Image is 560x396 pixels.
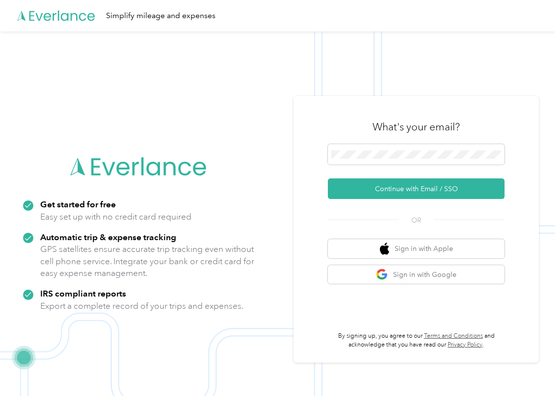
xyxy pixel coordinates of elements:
span: OR [399,215,433,225]
a: Privacy Policy [448,341,482,348]
img: google logo [376,269,388,281]
strong: Automatic trip & expense tracking [40,232,176,242]
p: GPS satellites ensure accurate trip tracking even without cell phone service. Integrate your bank... [40,243,255,279]
p: Export a complete record of your trips and expenses. [40,300,243,312]
button: apple logoSign in with Apple [328,239,505,258]
img: apple logo [380,243,390,255]
iframe: Everlance-gr Chat Button Frame [505,341,560,396]
p: By signing up, you agree to our and acknowledge that you have read our . [328,332,505,349]
div: Simplify mileage and expenses [106,10,215,22]
p: Easy set up with no credit card required [40,211,191,223]
strong: Get started for free [40,199,116,209]
strong: IRS compliant reports [40,288,126,298]
button: Continue with Email / SSO [328,178,505,199]
button: google logoSign in with Google [328,265,505,284]
h3: What's your email? [373,120,460,134]
a: Terms and Conditions [424,332,483,340]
